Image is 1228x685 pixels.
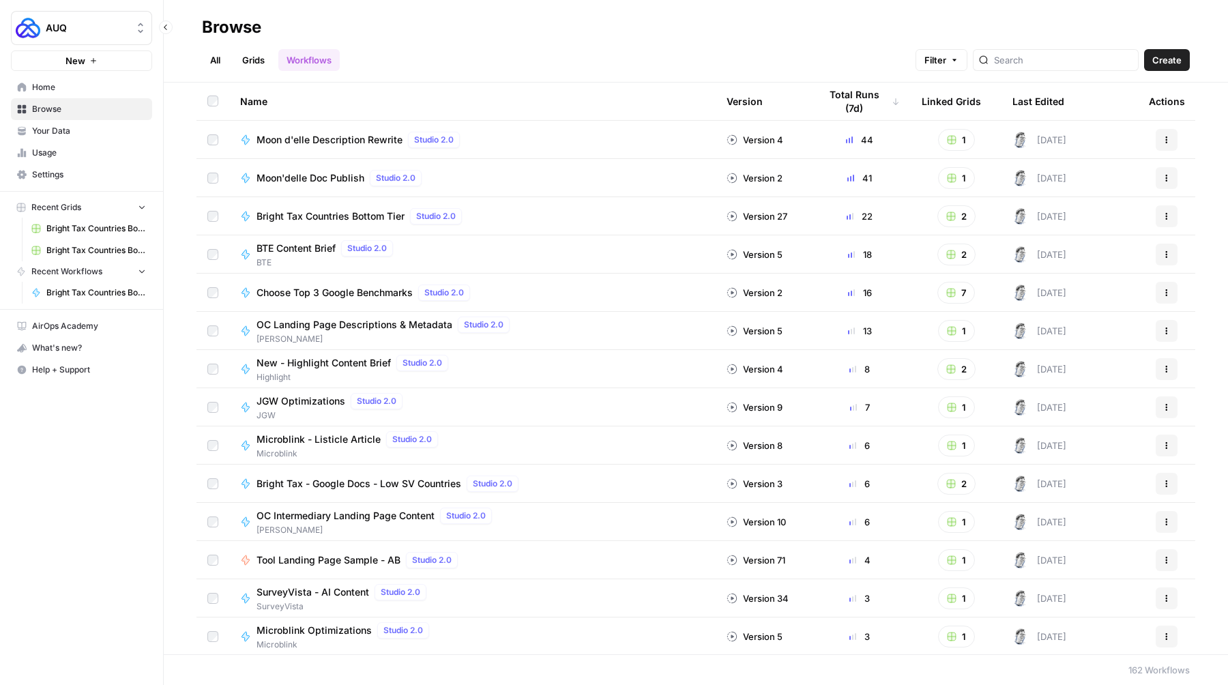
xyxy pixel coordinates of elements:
span: Help + Support [32,364,146,376]
div: [DATE] [1012,285,1066,301]
a: Bright Tax Countries Bottom TierStudio 2.0 [240,208,705,224]
div: Actions [1149,83,1185,120]
span: Choose Top 3 Google Benchmarks [257,286,413,300]
img: 28dbpmxwbe1lgts1kkshuof3rm4g [1012,514,1029,530]
a: Grids [234,49,273,71]
div: Version 5 [727,324,783,338]
button: Workspace: AUQ [11,11,152,45]
div: Version 34 [727,592,789,605]
a: AirOps Academy [11,315,152,337]
div: 18 [819,248,900,261]
span: Studio 2.0 [381,586,420,598]
span: Studio 2.0 [473,478,512,490]
span: Microblink [257,448,443,460]
span: Studio 2.0 [347,242,387,254]
span: AirOps Academy [32,320,146,332]
div: Version 2 [727,286,783,300]
a: Tool Landing Page Sample - ABStudio 2.0 [240,552,705,568]
div: 162 Workflows [1128,663,1190,677]
a: Bright Tax Countries Bottom Tier Grid [25,218,152,239]
div: [DATE] [1012,476,1066,492]
div: [DATE] [1012,361,1066,377]
span: Usage [32,147,146,159]
span: Studio 2.0 [376,172,415,184]
span: Bright Tax Countries Bottom Tier Grid (DELETE) [46,244,146,257]
a: Moon'delle Doc PublishStudio 2.0 [240,170,705,186]
span: OC Landing Page Descriptions & Metadata [257,318,452,332]
button: What's new? [11,337,152,359]
span: Studio 2.0 [383,624,423,637]
a: Your Data [11,120,152,142]
img: 28dbpmxwbe1lgts1kkshuof3rm4g [1012,323,1029,339]
span: Your Data [32,125,146,137]
img: 28dbpmxwbe1lgts1kkshuof3rm4g [1012,476,1029,492]
input: Search [994,53,1132,67]
img: 28dbpmxwbe1lgts1kkshuof3rm4g [1012,246,1029,263]
div: [DATE] [1012,399,1066,416]
div: Version 10 [727,515,786,529]
div: Name [240,83,705,120]
img: 28dbpmxwbe1lgts1kkshuof3rm4g [1012,628,1029,645]
span: Studio 2.0 [446,510,486,522]
span: [PERSON_NAME] [257,333,515,345]
div: Version 5 [727,630,783,643]
button: 1 [938,129,975,151]
span: Settings [32,169,146,181]
span: Moon d'elle Description Rewrite [257,133,403,147]
a: Workflows [278,49,340,71]
span: Bright Tax Countries Bottom Tier [46,287,146,299]
span: Studio 2.0 [357,395,396,407]
img: 28dbpmxwbe1lgts1kkshuof3rm4g [1012,361,1029,377]
button: Recent Workflows [11,261,152,282]
div: [DATE] [1012,170,1066,186]
div: Version 27 [727,209,787,223]
div: [DATE] [1012,514,1066,530]
div: Last Edited [1012,83,1064,120]
div: 6 [819,477,900,491]
div: [DATE] [1012,323,1066,339]
div: 13 [819,324,900,338]
a: BTE Content BriefStudio 2.0BTE [240,240,705,269]
a: OC Intermediary Landing Page ContentStudio 2.0[PERSON_NAME] [240,508,705,536]
div: 3 [819,630,900,643]
img: 28dbpmxwbe1lgts1kkshuof3rm4g [1012,170,1029,186]
a: Moon d'elle Description RewriteStudio 2.0 [240,132,705,148]
span: Bright Tax Countries Bottom Tier [257,209,405,223]
span: Studio 2.0 [412,554,452,566]
span: OC Intermediary Landing Page Content [257,509,435,523]
span: AUQ [46,21,128,35]
span: Studio 2.0 [392,433,432,446]
span: Recent Grids [31,201,81,214]
div: Version 3 [727,477,783,491]
button: New [11,50,152,71]
div: 44 [819,133,900,147]
a: Bright Tax Countries Bottom Tier Grid (DELETE) [25,239,152,261]
span: JGW [257,409,408,422]
div: Version 5 [727,248,783,261]
div: [DATE] [1012,437,1066,454]
span: Moon'delle Doc Publish [257,171,364,185]
span: Filter [924,53,946,67]
span: Studio 2.0 [414,134,454,146]
span: Bright Tax Countries Bottom Tier Grid [46,222,146,235]
button: Recent Grids [11,197,152,218]
a: Browse [11,98,152,120]
a: JGW OptimizationsStudio 2.0JGW [240,393,705,422]
a: Microblink OptimizationsStudio 2.0Microblink [240,622,705,651]
div: Version 2 [727,171,783,185]
button: 1 [938,549,975,571]
button: 2 [937,244,976,265]
div: [DATE] [1012,552,1066,568]
span: Studio 2.0 [424,287,464,299]
img: 28dbpmxwbe1lgts1kkshuof3rm4g [1012,285,1029,301]
a: Bright Tax Countries Bottom Tier [25,282,152,304]
img: 28dbpmxwbe1lgts1kkshuof3rm4g [1012,399,1029,416]
button: 2 [937,473,976,495]
div: Version 71 [727,553,785,567]
img: 28dbpmxwbe1lgts1kkshuof3rm4g [1012,208,1029,224]
a: SurveyVista - AI ContentStudio 2.0SurveyVista [240,584,705,613]
div: 22 [819,209,900,223]
div: 16 [819,286,900,300]
button: 1 [938,435,975,456]
div: Version 8 [727,439,783,452]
